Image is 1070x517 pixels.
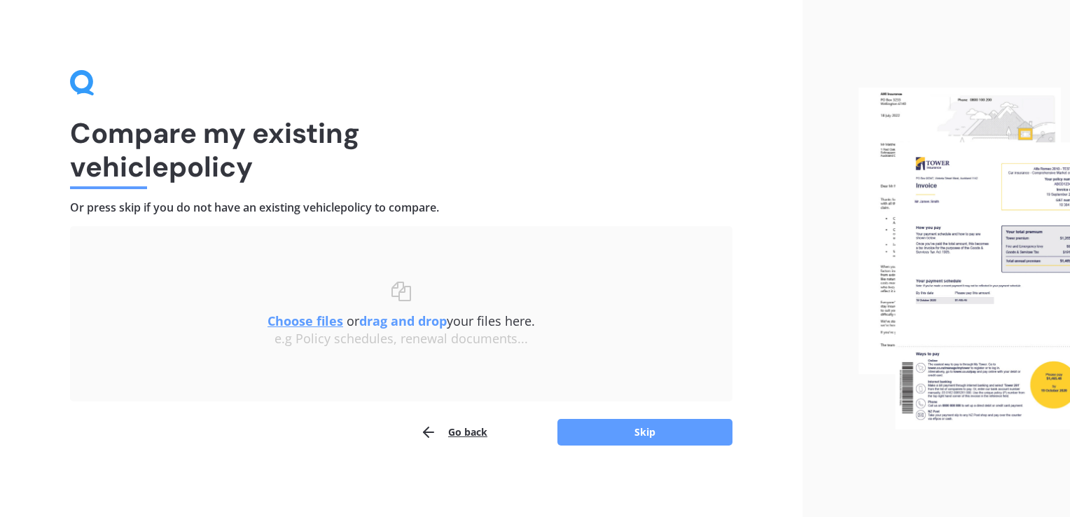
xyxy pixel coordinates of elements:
span: or your files here. [267,312,535,329]
h1: Compare my existing vehicle policy [70,116,732,184]
h4: Or press skip if you do not have an existing vehicle policy to compare. [70,200,732,215]
button: Go back [420,418,487,446]
b: drag and drop [359,312,447,329]
img: files.webp [859,88,1070,429]
u: Choose files [267,312,343,329]
button: Skip [557,419,732,446]
div: e.g Policy schedules, renewal documents... [98,331,704,347]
